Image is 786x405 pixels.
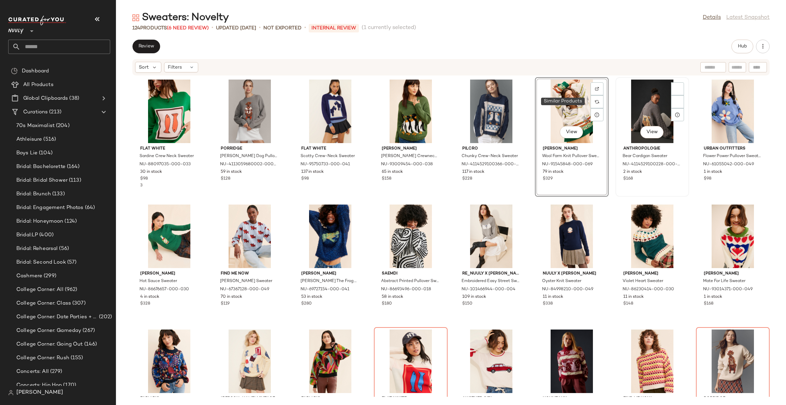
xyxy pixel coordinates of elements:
[16,122,55,130] span: 70s Maximalist
[543,396,601,402] span: Nouveaux
[140,169,162,175] span: 30 in stock
[618,330,687,393] img: 78187572_000_b3
[215,80,284,143] img: 4113059680002_008_b
[140,271,198,277] span: [PERSON_NAME]
[16,381,62,389] span: Concerts: Hip Hop
[301,301,312,307] span: $280
[58,245,69,253] span: (56)
[462,146,520,152] span: Pilcro
[135,330,204,393] img: 81296410_049_b3
[16,389,63,397] span: [PERSON_NAME]
[543,271,601,277] span: Nuuly x [PERSON_NAME]
[140,153,194,159] span: Sardine Crew Neck Sweater
[623,176,633,182] span: $168
[16,204,84,212] span: Bridal: Engagement Photos
[140,146,198,152] span: Flat White
[140,183,143,188] span: 3
[63,286,77,294] span: (962)
[69,354,83,362] span: (155)
[16,231,38,239] span: Bridal:LP
[376,330,445,393] img: 88097035_211_b
[16,286,63,294] span: College Corner: All
[618,80,687,143] img: 4114529100228_004_b
[132,25,209,32] div: Products
[646,129,658,135] span: View
[215,205,284,268] img: 67367128_049_b3
[376,80,445,143] img: 93009454_038_b
[22,67,49,75] span: Dashboard
[16,190,51,198] span: Bridal: Brunch
[135,80,204,143] img: 88097035_033_b
[382,169,403,175] span: 65 in stock
[138,44,154,49] span: Review
[542,153,600,159] span: Wool Farm Knit Pullover Sweater
[220,162,278,168] span: NU-4113059680002-000-008
[542,278,581,284] span: Oyster Knit Sweater
[221,294,242,300] span: 70 in stock
[301,271,359,277] span: [PERSON_NAME]
[704,271,762,277] span: [PERSON_NAME]
[48,108,61,116] span: (213)
[704,301,713,307] span: $168
[83,340,97,348] span: (146)
[168,64,182,71] span: Filters
[595,100,599,104] img: svg%3e
[81,327,95,335] span: (267)
[640,126,664,138] button: View
[381,162,433,168] span: NU-93009454-000-038
[98,313,112,321] span: (202)
[16,368,49,376] span: Concerts: All
[537,80,606,143] img: 91545848_069_b
[623,162,681,168] span: NU-4114529100228-000-004
[703,153,761,159] span: Flower Power Pullover Sweater
[462,278,520,284] span: Embroidered Easy Street Sweater
[462,153,518,159] span: Chunky Crew-Neck Sweater
[16,136,42,143] span: Athleisure
[49,368,62,376] span: (279)
[42,136,56,143] span: (516)
[543,294,563,300] span: 11 in stock
[221,271,279,277] span: Find Me Now
[23,81,54,89] span: All Products
[703,162,754,168] span: NU-61055042-000-049
[65,163,80,171] span: (164)
[16,245,58,253] span: Bridal: Rehearsal
[381,153,439,159] span: [PERSON_NAME] Crewneck Sweater
[16,163,65,171] span: Bridal: Bachelorette
[704,396,762,402] span: Porridge
[301,162,350,168] span: NU-95750733-000-041
[16,218,63,225] span: Bridal: Honeymoon
[216,25,256,32] p: updated [DATE]
[55,122,70,130] span: (204)
[309,24,359,32] p: INTERNAL REVIEW
[301,278,359,284] span: [PERSON_NAME] The Frog Turtleneck
[301,287,349,293] span: NU-69727154-000-041
[140,396,198,402] span: Farm Rio
[16,177,68,184] span: Bridal: Bridal Shower
[462,169,484,175] span: 117 in stock
[703,14,721,22] a: Details
[140,294,159,300] span: 4 in stock
[462,301,472,307] span: $150
[301,294,322,300] span: 53 in stock
[220,278,272,284] span: [PERSON_NAME] Sweater
[704,146,762,152] span: Urban Outfitters
[84,204,95,212] span: (64)
[595,87,599,91] img: svg%3e
[220,287,269,293] span: NU-67367128-000-049
[140,176,148,182] span: $98
[698,80,767,143] img: 61055042_049_b3
[362,24,416,32] span: (1 currently selected)
[618,205,687,268] img: 86230414_030_b
[8,23,24,36] span: Nuuly
[215,330,284,393] img: 95678470_015_b
[543,301,553,307] span: $338
[560,126,583,138] button: View
[8,16,66,25] img: cfy_white_logo.C9jOOHJF.svg
[16,272,42,280] span: Cashmere
[381,287,431,293] span: NU-86693496-000-018
[38,231,54,239] span: (400)
[623,153,667,159] span: Bear Cardigan Sweater
[63,218,77,225] span: (124)
[623,396,681,402] span: Find Me Now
